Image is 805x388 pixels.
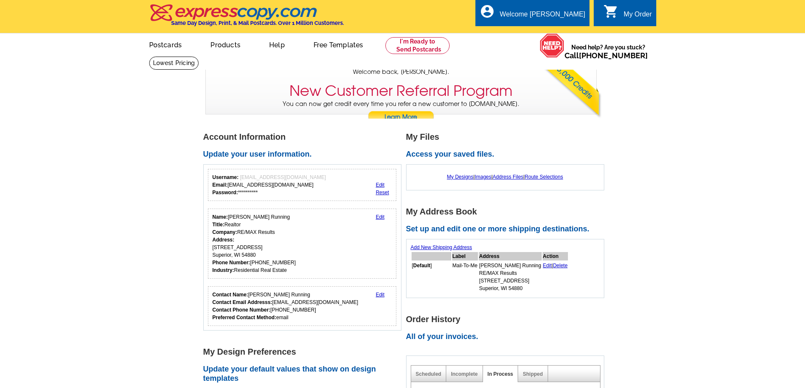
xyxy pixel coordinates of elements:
div: [PERSON_NAME] Running [EMAIL_ADDRESS][DOMAIN_NAME] [PHONE_NUMBER] email [213,291,358,321]
td: | [543,261,568,293]
strong: Company: [213,229,237,235]
h2: All of your invoices. [406,332,609,342]
a: Free Templates [300,34,377,54]
td: Mail-To-Me [452,261,478,293]
h2: Access your saved files. [406,150,609,159]
th: Address [479,252,542,260]
div: | | | [411,169,600,185]
h1: My Design Preferences [203,347,406,356]
a: Scheduled [416,371,442,377]
a: Address Files [493,174,524,180]
td: [ ] [412,261,451,293]
a: Edit [376,214,385,220]
a: In Process [488,371,513,377]
a: Reset [376,190,389,195]
a: shopping_cart My Order [603,9,652,20]
div: Your personal details. [208,209,397,279]
h2: Update your user information. [203,150,406,159]
i: account_circle [480,4,495,19]
h1: Order History [406,315,609,324]
a: Products [197,34,254,54]
a: Delete [553,263,568,269]
i: shopping_cart [603,4,619,19]
strong: Industry: [213,267,234,273]
h1: My Files [406,133,609,141]
span: Call [565,51,648,60]
a: Incomplete [451,371,478,377]
p: You can now get credit every time you refer a new customer to [DOMAIN_NAME]. [206,100,596,124]
a: My Designs [447,174,474,180]
a: Learn More [368,111,434,124]
strong: Title: [213,222,224,228]
h3: New Customer Referral Program [289,82,513,100]
div: My Order [624,11,652,22]
strong: Password: [213,190,238,195]
div: Welcome [PERSON_NAME] [500,11,585,22]
h1: My Address Book [406,207,609,216]
div: [PERSON_NAME] Running Realtor RE/MAX Results [STREET_ADDRESS] Superior, WI 54880 [PHONE_NUMBER] R... [213,213,296,274]
a: [PHONE_NUMBER] [579,51,648,60]
a: Postcards [136,34,196,54]
strong: Contact Phone Number: [213,307,270,313]
span: Need help? Are you stuck? [565,43,652,60]
strong: Username: [213,174,239,180]
strong: Phone Number: [213,260,250,266]
span: [EMAIL_ADDRESS][DOMAIN_NAME] [240,174,326,180]
th: Action [543,252,568,260]
div: Your login information. [208,169,397,201]
b: Default [413,263,431,269]
h4: Same Day Design, Print, & Mail Postcards. Over 1 Million Customers. [171,20,344,26]
strong: Preferred Contact Method: [213,315,276,320]
h2: Set up and edit one or more shipping destinations. [406,225,609,234]
strong: Name: [213,214,228,220]
span: Welcome back, [PERSON_NAME]. [353,68,449,76]
a: Shipped [523,371,543,377]
div: Who should we contact regarding order issues? [208,286,397,326]
h1: Account Information [203,133,406,141]
a: Add New Shipping Address [411,244,472,250]
a: Route Selections [525,174,563,180]
strong: Email: [213,182,228,188]
a: Same Day Design, Print, & Mail Postcards. Over 1 Million Customers. [149,10,344,26]
img: help [540,33,565,58]
strong: Address: [213,237,235,243]
th: Label [452,252,478,260]
a: Images [475,174,491,180]
strong: Contact Email Addresss: [213,299,273,305]
a: Help [256,34,298,54]
h2: Update your default values that show on design templates [203,365,406,383]
a: Edit [376,292,385,298]
strong: Contact Name: [213,292,248,298]
a: Edit [543,263,552,269]
a: Edit [376,182,385,188]
td: [PERSON_NAME] Running RE/MAX Results [STREET_ADDRESS] Superior, WI 54880 [479,261,542,293]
